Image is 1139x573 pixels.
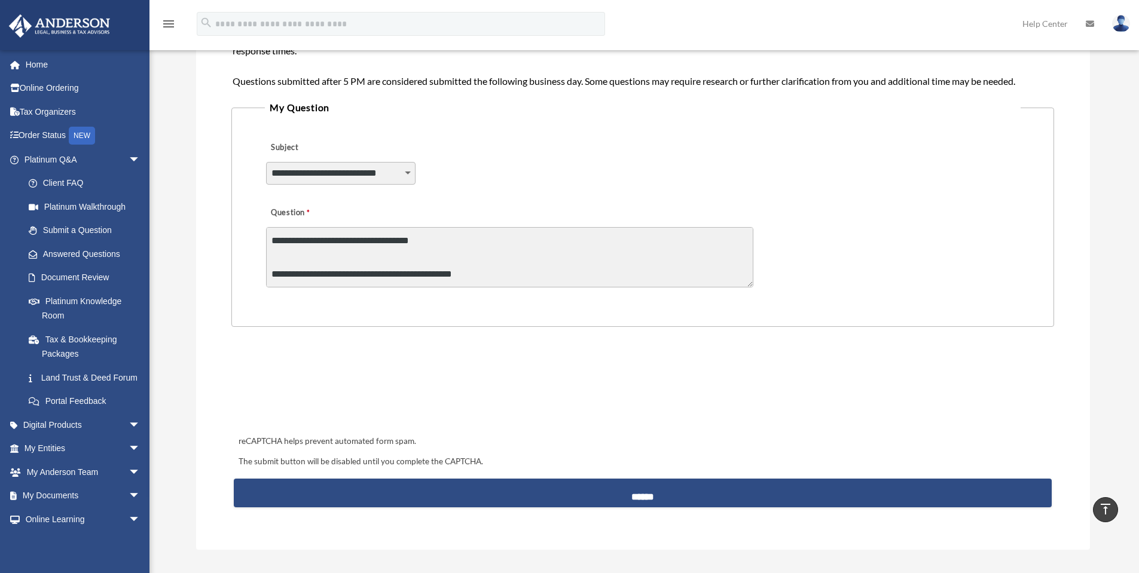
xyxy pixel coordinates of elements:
span: arrow_drop_down [129,484,152,508]
a: My Documentsarrow_drop_down [8,484,158,508]
span: arrow_drop_down [129,507,152,532]
a: Platinum Walkthrough [17,195,158,219]
a: My Anderson Teamarrow_drop_down [8,460,158,484]
a: Document Review [17,266,158,290]
a: Digital Productsarrow_drop_down [8,413,158,437]
img: User Pic [1112,15,1130,32]
i: vertical_align_top [1098,502,1113,516]
a: menu [161,21,176,31]
a: Order StatusNEW [8,124,158,148]
i: search [200,16,213,29]
span: arrow_drop_down [129,148,152,172]
a: Tax & Bookkeeping Packages [17,327,158,366]
a: My Entitiesarrow_drop_down [8,437,158,461]
a: Client FAQ [17,171,158,195]
a: Online Ordering [8,76,158,100]
div: The submit button will be disabled until you complete the CAPTCHA. [234,455,1051,469]
legend: My Question [265,99,1020,116]
a: Platinum Knowledge Room [17,289,158,327]
span: arrow_drop_down [129,437,152,461]
a: Tax Organizers [8,100,158,124]
span: arrow_drop_down [129,531,152,556]
label: Question [266,205,359,222]
a: Home [8,53,158,76]
span: arrow_drop_down [129,460,152,485]
div: reCAPTCHA helps prevent automated form spam. [234,434,1051,449]
a: vertical_align_top [1093,497,1118,522]
a: Platinum Q&Aarrow_drop_down [8,148,158,171]
a: Billingarrow_drop_down [8,531,158,555]
a: Submit a Question [17,219,152,243]
span: arrow_drop_down [129,413,152,437]
label: Subject [266,140,380,157]
iframe: reCAPTCHA [235,364,417,410]
a: Land Trust & Deed Forum [17,366,158,390]
div: NEW [69,127,95,145]
a: Online Learningarrow_drop_down [8,507,158,531]
img: Anderson Advisors Platinum Portal [5,14,114,38]
a: Portal Feedback [17,390,158,413]
a: Answered Questions [17,242,158,266]
i: menu [161,17,176,31]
